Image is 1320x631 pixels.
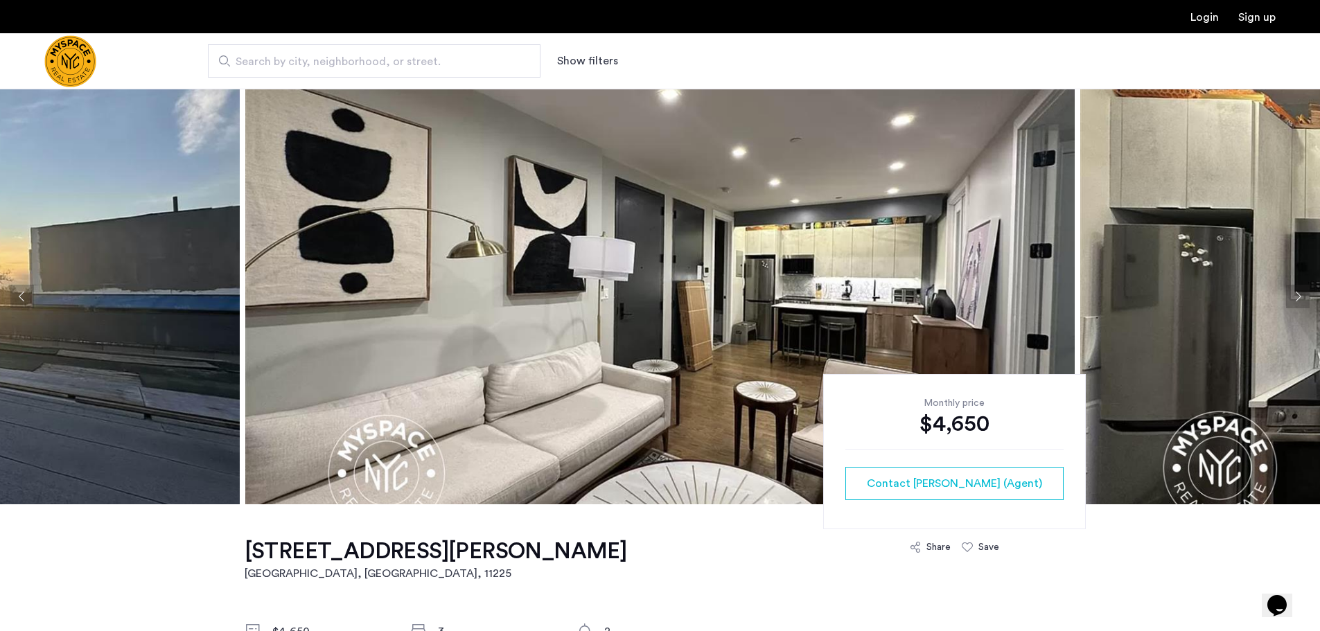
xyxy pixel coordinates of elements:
button: Next apartment [1286,285,1310,308]
a: Registration [1238,12,1276,23]
span: Search by city, neighborhood, or street. [236,53,502,70]
div: $4,650 [845,410,1064,438]
div: Monthly price [845,396,1064,410]
a: [STREET_ADDRESS][PERSON_NAME][GEOGRAPHIC_DATA], [GEOGRAPHIC_DATA], 11225 [245,537,627,582]
a: Login [1190,12,1219,23]
iframe: chat widget [1262,576,1306,617]
button: Previous apartment [10,285,34,308]
a: Cazamio Logo [44,35,96,87]
h2: [GEOGRAPHIC_DATA], [GEOGRAPHIC_DATA] , 11225 [245,565,627,582]
div: Share [926,540,951,554]
img: apartment [245,89,1075,504]
input: Apartment Search [208,44,540,78]
button: button [845,467,1064,500]
button: Show or hide filters [557,53,618,69]
img: logo [44,35,96,87]
h1: [STREET_ADDRESS][PERSON_NAME] [245,537,627,565]
span: Contact [PERSON_NAME] (Agent) [867,475,1042,492]
div: Save [978,540,999,554]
